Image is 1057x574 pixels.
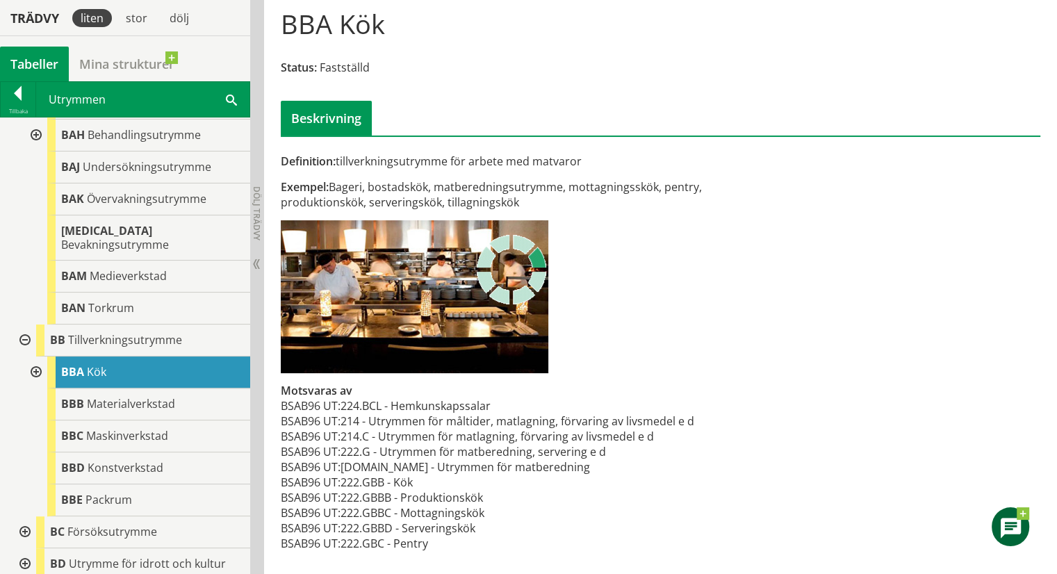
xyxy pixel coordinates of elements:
[61,268,87,284] span: BAM
[281,398,341,413] td: BSAB96 UT:
[341,429,694,444] td: 214.C - Utrymmen för matlagning, förvaring av livsmedel e d
[87,364,106,379] span: Kök
[61,492,83,507] span: BBE
[281,179,329,195] span: Exempel:
[22,151,250,183] div: Gå till informationssidan för CoClass Studio
[281,505,341,520] td: BSAB96 UT:
[22,388,250,420] div: Gå till informationssidan för CoClass Studio
[22,356,250,388] div: Gå till informationssidan för CoClass Studio
[22,215,250,261] div: Gå till informationssidan för CoClass Studio
[341,490,694,505] td: 222.GBBB - Produktionskök
[341,520,694,536] td: 222.GBBD - Serveringskök
[341,444,694,459] td: 222.G - Utrymmen för matberedning, servering e d
[61,127,85,142] span: BAH
[1,106,35,117] div: Tillbaka
[251,186,263,240] span: Dölj trädvy
[281,154,336,169] span: Definition:
[281,179,781,210] div: Bageri, bostadskök, matberedningsutrymme, mottagningsskök, pentry, produktionskök, serveringskök,...
[61,300,85,315] span: BAN
[320,60,370,75] span: Fastställd
[22,293,250,325] div: Gå till informationssidan för CoClass Studio
[61,460,85,475] span: BBD
[341,398,694,413] td: 224.BCL - Hemkunskapssalar
[22,452,250,484] div: Gå till informationssidan för CoClass Studio
[67,524,157,539] span: Försöksutrymme
[86,428,168,443] span: Maskinverkstad
[61,237,169,252] span: Bevakningsutrymme
[72,9,112,27] div: liten
[50,332,65,347] span: BB
[281,413,341,429] td: BSAB96 UT:
[36,82,249,117] div: Utrymmen
[3,10,67,26] div: Trädvy
[341,413,694,429] td: 214 - Utrymmen för måltider, matlagning, förvaring av livsmedel e d
[61,428,83,443] span: BBC
[61,191,84,206] span: BAK
[281,475,341,490] td: BSAB96 UT:
[68,332,182,347] span: Tillverkningsutrymme
[281,154,781,169] div: tillverkningsutrymme för arbete med matvaror
[87,191,206,206] span: Övervakningsutrymme
[22,420,250,452] div: Gå till informationssidan för CoClass Studio
[61,364,84,379] span: BBA
[226,92,237,106] span: Sök i tabellen
[22,261,250,293] div: Gå till informationssidan för CoClass Studio
[341,505,694,520] td: 222.GBBC - Mottagningskök
[281,383,352,398] span: Motsvaras av
[22,120,250,151] div: Gå till informationssidan för CoClass Studio
[281,8,385,39] h1: BBA Kök
[22,484,250,516] div: Gå till informationssidan för CoClass Studio
[281,520,341,536] td: BSAB96 UT:
[50,556,66,571] span: BD
[11,516,250,548] div: Gå till informationssidan för CoClass Studio
[281,101,372,136] div: Beskrivning
[61,159,80,174] span: BAJ
[88,127,201,142] span: Behandlingsutrymme
[22,183,250,215] div: Gå till informationssidan för CoClass Studio
[117,9,156,27] div: stor
[85,492,132,507] span: Packrum
[281,536,341,551] td: BSAB96 UT:
[281,429,341,444] td: BSAB96 UT:
[88,300,134,315] span: Torkrum
[90,268,167,284] span: Medieverkstad
[61,223,152,238] span: [MEDICAL_DATA]
[69,47,185,81] a: Mina strukturer
[281,220,548,373] img: bba-kok-1.jpg
[61,396,84,411] span: BBB
[341,475,694,490] td: 222.GBB - Kök
[281,444,341,459] td: BSAB96 UT:
[161,9,197,27] div: dölj
[83,159,211,174] span: Undersökningsutrymme
[88,460,163,475] span: Konstverkstad
[87,396,175,411] span: Materialverkstad
[281,60,317,75] span: Status:
[69,556,226,571] span: Utrymme för idrott och kultur
[341,536,694,551] td: 222.GBC - Pentry
[281,490,341,505] td: BSAB96 UT:
[477,235,546,304] img: Laddar
[11,325,250,516] div: Gå till informationssidan för CoClass Studio
[341,459,694,475] td: [DOMAIN_NAME] - Utrymmen för matberedning
[50,524,65,539] span: BC
[281,459,341,475] td: BSAB96 UT:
